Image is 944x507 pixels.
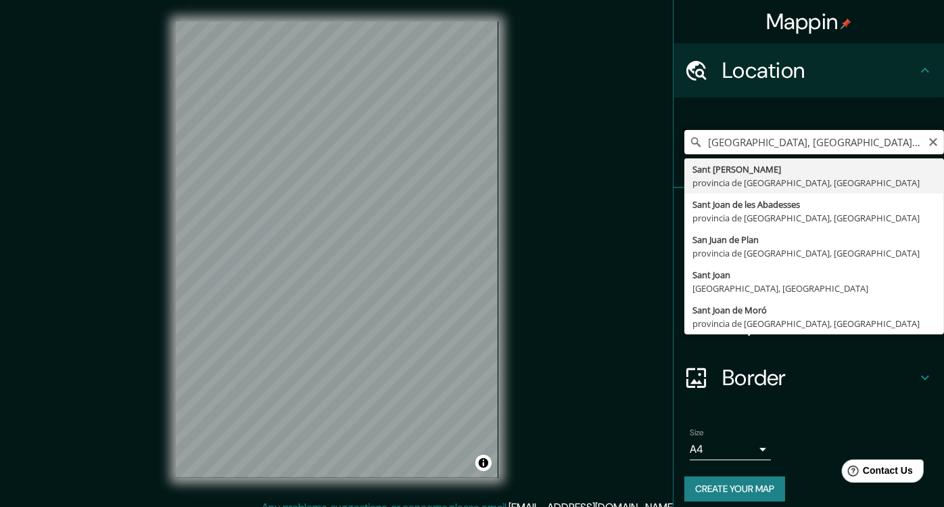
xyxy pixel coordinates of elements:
div: A4 [690,439,771,460]
div: Location [674,43,944,97]
div: Border [674,351,944,405]
input: Pick your city or area [684,130,944,154]
button: Toggle attribution [475,455,492,471]
button: Clear [928,135,939,148]
div: Style [674,242,944,296]
div: provincia de [GEOGRAPHIC_DATA], [GEOGRAPHIC_DATA] [692,246,936,260]
div: Layout [674,296,944,351]
div: San Juan de Plan [692,233,936,246]
canvas: Map [176,22,498,478]
div: Pins [674,188,944,242]
h4: Location [722,57,917,84]
label: Size [690,427,704,439]
div: Sant Joan de les Abadesses [692,198,936,211]
div: Sant Joan de Moró [692,303,936,317]
button: Create your map [684,477,785,502]
div: provincia de [GEOGRAPHIC_DATA], [GEOGRAPHIC_DATA] [692,211,936,225]
iframe: Help widget launcher [824,454,929,492]
h4: Border [722,364,917,391]
div: [GEOGRAPHIC_DATA], [GEOGRAPHIC_DATA] [692,282,936,295]
div: Sant [PERSON_NAME] [692,162,936,176]
h4: Layout [722,310,917,337]
h4: Mappin [766,8,852,35]
div: provincia de [GEOGRAPHIC_DATA], [GEOGRAPHIC_DATA] [692,317,936,330]
div: provincia de [GEOGRAPHIC_DATA], [GEOGRAPHIC_DATA] [692,176,936,190]
img: pin-icon.png [841,18,851,29]
div: Sant Joan [692,268,936,282]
